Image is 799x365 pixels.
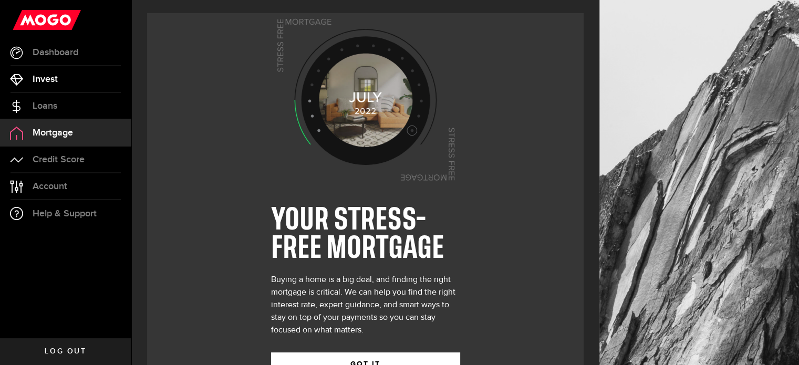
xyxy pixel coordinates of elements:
[45,348,86,355] span: Log out
[33,128,73,138] span: Mortgage
[271,206,460,263] h1: YOUR STRESS-FREE MORTGAGE
[33,209,97,218] span: Help & Support
[8,4,40,36] button: Open LiveChat chat widget
[33,182,67,191] span: Account
[33,75,58,84] span: Invest
[33,48,78,57] span: Dashboard
[271,274,460,337] div: Buying a home is a big deal, and finding the right mortgage is critical. We can help you find the...
[33,101,57,111] span: Loans
[33,155,85,164] span: Credit Score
